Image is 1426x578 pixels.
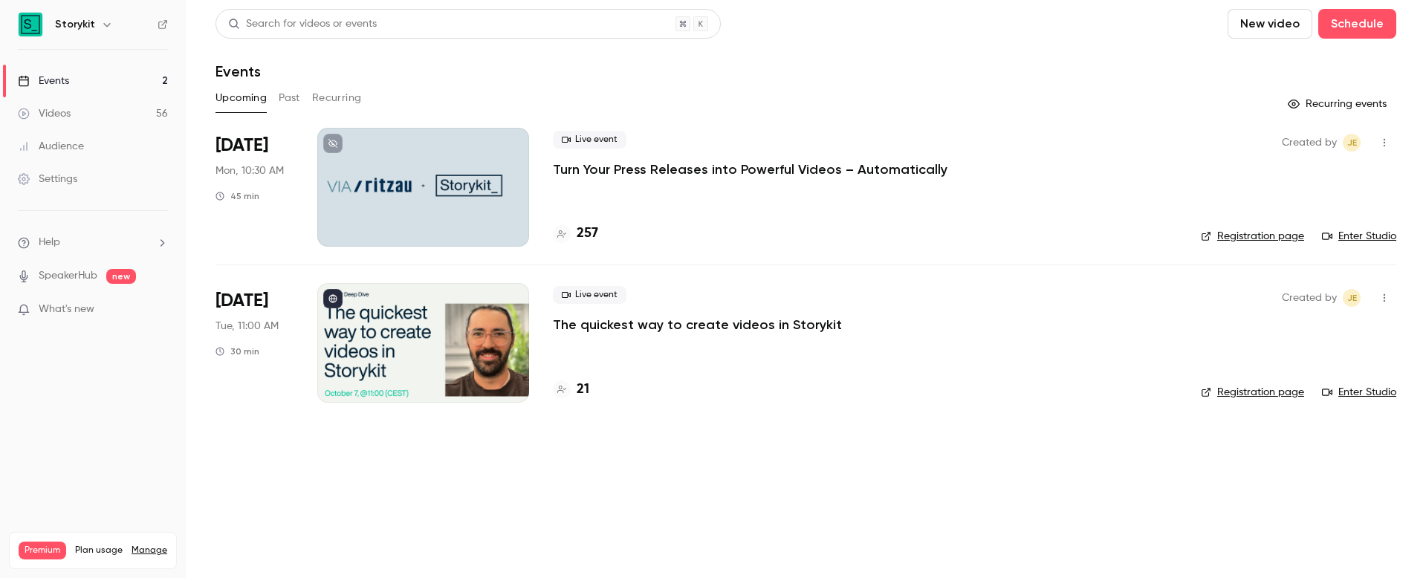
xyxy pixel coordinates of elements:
span: Plan usage [75,545,123,556]
span: JE [1347,134,1357,152]
div: Audience [18,139,84,154]
span: Created by [1282,134,1337,152]
div: Settings [18,172,77,186]
button: Schedule [1318,9,1396,39]
span: Jonna Ekman [1343,289,1361,307]
a: SpeakerHub [39,268,97,284]
span: Live event [553,286,626,304]
h6: Storykit [55,17,95,32]
li: help-dropdown-opener [18,235,168,250]
span: Tue, 11:00 AM [215,319,279,334]
div: Oct 7 Tue, 11:00 AM (Europe/Stockholm) [215,283,294,402]
a: Manage [132,545,167,556]
a: Registration page [1201,385,1304,400]
h4: 21 [577,380,589,400]
button: Past [279,86,300,110]
span: Mon, 10:30 AM [215,163,284,178]
h1: Events [215,62,261,80]
a: Turn Your Press Releases into Powerful Videos – Automatically [553,160,947,178]
span: Help [39,235,60,250]
span: Created by [1282,289,1337,307]
a: 257 [553,224,598,244]
span: Jonna Ekman [1343,134,1361,152]
a: Registration page [1201,229,1304,244]
div: 45 min [215,190,259,202]
img: Storykit [19,13,42,36]
div: 30 min [215,345,259,357]
span: JE [1347,289,1357,307]
button: Recurring events [1281,92,1396,116]
span: Live event [553,131,626,149]
span: [DATE] [215,134,268,158]
a: Enter Studio [1322,229,1396,244]
div: Oct 6 Mon, 10:30 AM (Europe/Stockholm) [215,128,294,247]
div: Events [18,74,69,88]
span: [DATE] [215,289,268,313]
button: New video [1228,9,1312,39]
span: What's new [39,302,94,317]
button: Recurring [312,86,362,110]
span: new [106,269,136,284]
a: 21 [553,380,589,400]
a: The quickest way to create videos in Storykit [553,316,842,334]
iframe: Noticeable Trigger [150,303,168,316]
h4: 257 [577,224,598,244]
span: Premium [19,542,66,559]
div: Search for videos or events [228,16,377,32]
button: Upcoming [215,86,267,110]
a: Enter Studio [1322,385,1396,400]
div: Videos [18,106,71,121]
